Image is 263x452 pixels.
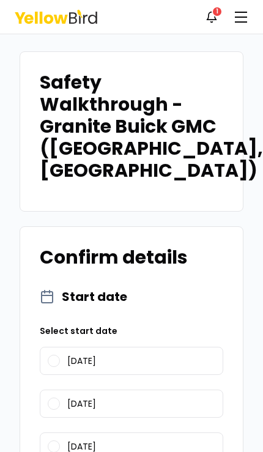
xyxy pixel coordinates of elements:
[67,357,96,365] span: [DATE]
[40,246,223,269] h2: Confirm details
[67,442,96,451] span: [DATE]
[62,288,127,305] strong: Start date
[40,72,223,182] h2: Safety Walkthrough - Granite Buick GMC ([GEOGRAPHIC_DATA], [GEOGRAPHIC_DATA])
[48,355,60,367] button: [DATE]
[40,325,223,337] span: Select start date
[199,5,224,29] a: 1
[212,6,223,17] div: 1
[67,399,96,408] span: [DATE]
[48,398,60,410] button: [DATE]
